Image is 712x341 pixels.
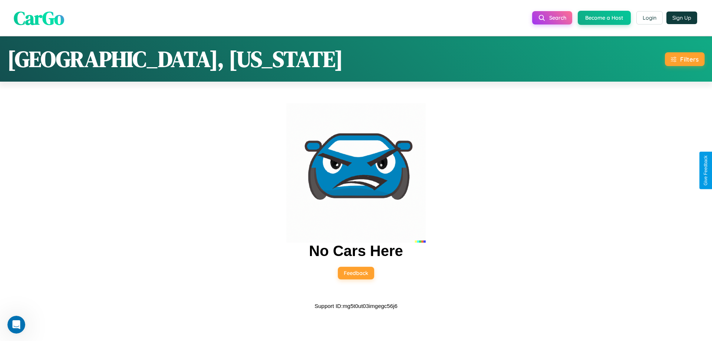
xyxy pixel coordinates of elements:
button: Feedback [338,267,374,279]
span: CarGo [14,5,64,30]
h2: No Cars Here [309,243,403,259]
button: Sign Up [666,12,697,24]
h1: [GEOGRAPHIC_DATA], [US_STATE] [7,44,343,74]
p: Support ID: mg5t0ut03imgegc56j6 [314,301,397,311]
span: Search [549,14,566,21]
div: Filters [680,55,699,63]
button: Search [532,11,572,24]
button: Filters [665,52,705,66]
img: car [286,103,426,243]
button: Become a Host [578,11,631,25]
iframe: Intercom live chat [7,316,25,334]
button: Login [636,11,663,24]
div: Give Feedback [703,155,708,186]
